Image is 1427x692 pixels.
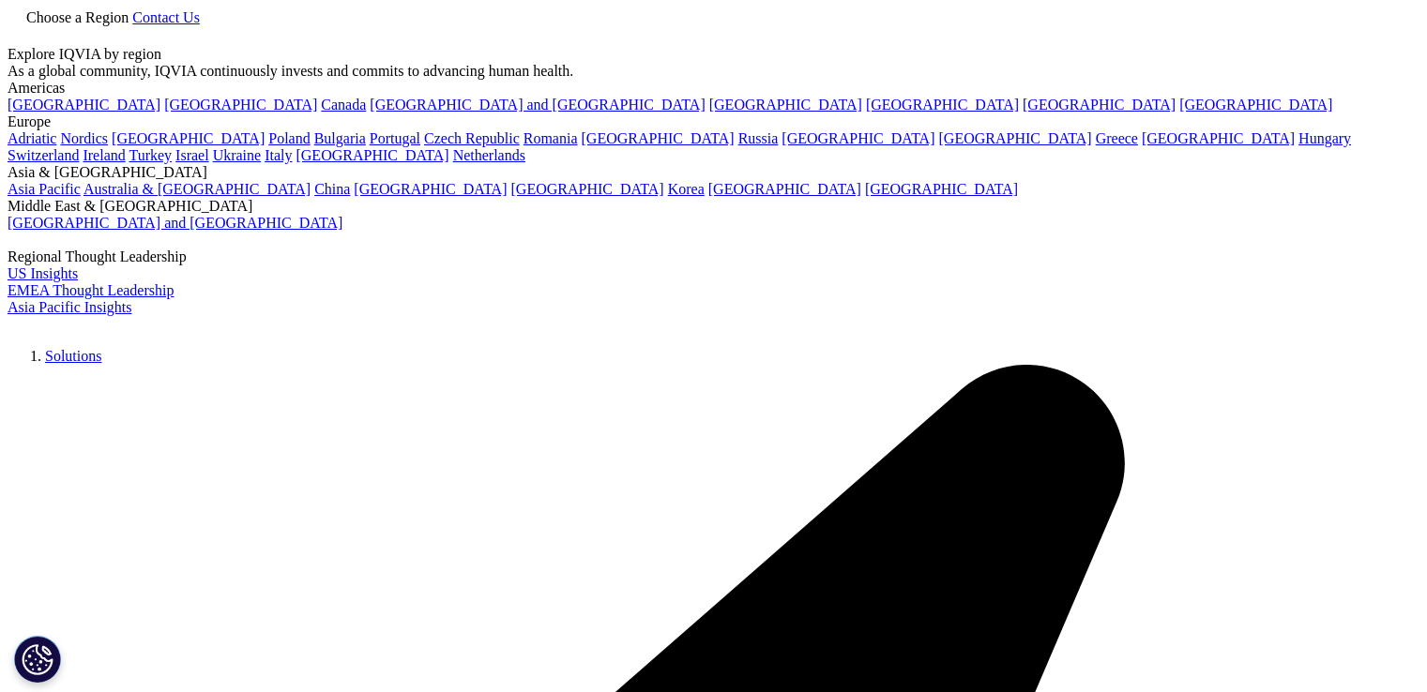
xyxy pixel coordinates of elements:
a: Hungary [1298,130,1351,146]
a: [GEOGRAPHIC_DATA] [296,147,448,163]
a: Romania [524,130,578,146]
a: Ukraine [213,147,262,163]
a: Korea [668,181,705,197]
a: [GEOGRAPHIC_DATA] [1023,97,1176,113]
a: Australia & [GEOGRAPHIC_DATA] [83,181,311,197]
a: China [314,181,350,197]
a: EMEA Thought Leadership [8,282,174,298]
a: US Insights [8,265,78,281]
a: [GEOGRAPHIC_DATA] [939,130,1092,146]
a: Adriatic [8,130,56,146]
a: [GEOGRAPHIC_DATA] [582,130,735,146]
a: [GEOGRAPHIC_DATA] [866,97,1019,113]
div: Regional Thought Leadership [8,248,1419,265]
a: [GEOGRAPHIC_DATA] [1142,130,1295,146]
a: Netherlands [453,147,525,163]
a: [GEOGRAPHIC_DATA] [709,97,862,113]
a: [GEOGRAPHIC_DATA] [708,181,861,197]
div: As a global community, IQVIA continuously invests and commits to advancing human health. [8,63,1419,80]
a: Nordics [60,130,108,146]
a: [GEOGRAPHIC_DATA] and [GEOGRAPHIC_DATA] [370,97,705,113]
a: Russia [738,130,779,146]
a: [GEOGRAPHIC_DATA] [8,97,160,113]
a: Switzerland [8,147,79,163]
div: Europe [8,113,1419,130]
div: Asia & [GEOGRAPHIC_DATA] [8,164,1419,181]
a: [GEOGRAPHIC_DATA] [112,130,265,146]
a: [GEOGRAPHIC_DATA] [1179,97,1332,113]
div: Middle East & [GEOGRAPHIC_DATA] [8,198,1419,215]
button: Setări cookie-uri [14,636,61,683]
a: Asia Pacific [8,181,81,197]
a: [GEOGRAPHIC_DATA] and [GEOGRAPHIC_DATA] [8,215,342,231]
a: Israel [175,147,209,163]
a: [GEOGRAPHIC_DATA] [164,97,317,113]
span: Choose a Region [26,9,129,25]
a: Solutions [45,348,101,364]
a: Asia Pacific Insights [8,299,131,315]
a: Italy [265,147,292,163]
div: Explore IQVIA by region [8,46,1419,63]
a: Bulgaria [314,130,366,146]
a: Turkey [129,147,172,163]
a: [GEOGRAPHIC_DATA] [511,181,664,197]
div: Americas [8,80,1419,97]
a: Canada [321,97,366,113]
a: Czech Republic [424,130,520,146]
a: Ireland [83,147,125,163]
a: [GEOGRAPHIC_DATA] [865,181,1018,197]
a: Portugal [370,130,420,146]
a: [GEOGRAPHIC_DATA] [782,130,934,146]
a: [GEOGRAPHIC_DATA] [354,181,507,197]
a: Greece [1096,130,1138,146]
a: Poland [268,130,310,146]
a: Contact Us [132,9,200,25]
